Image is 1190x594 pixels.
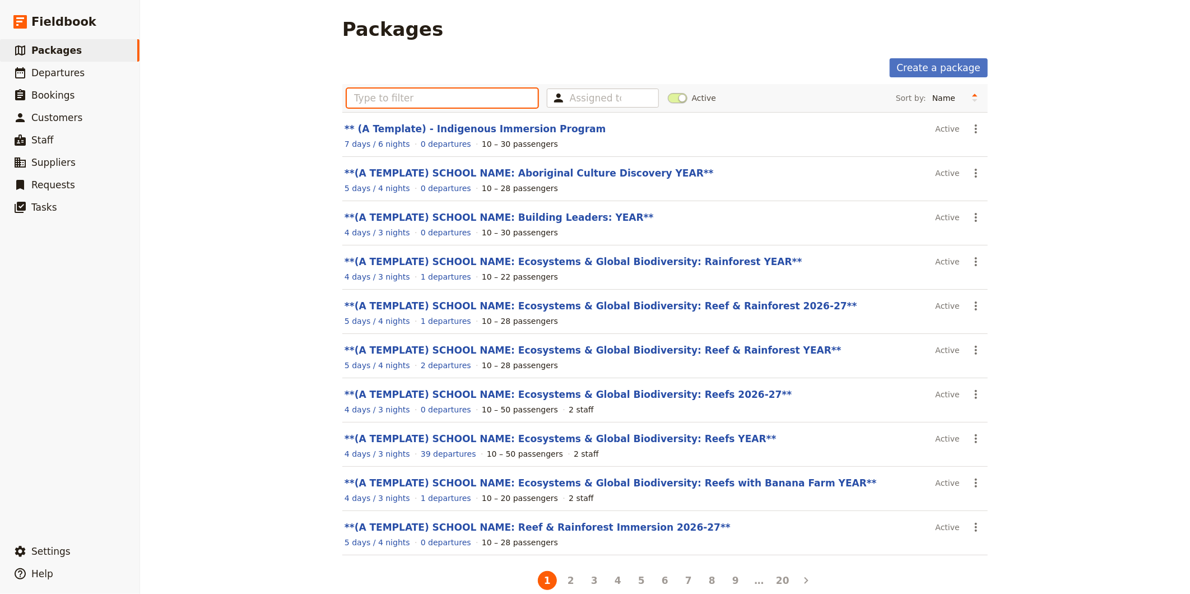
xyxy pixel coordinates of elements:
[345,138,410,150] a: View the itinerary for this package
[31,179,75,191] span: Requests
[692,92,716,104] span: Active
[966,90,983,106] button: Change sort direction
[482,138,558,150] div: 10 – 30 passengers
[31,568,53,579] span: Help
[345,228,410,237] span: 4 days / 3 nights
[632,571,651,590] button: 5
[345,140,410,148] span: 7 days / 6 nights
[345,168,714,179] a: **(A TEMPLATE) SCHOOL NAME: Aboriginal Culture Discovery YEAR**
[421,448,476,460] a: View the departures for this package
[345,345,842,356] a: **(A TEMPLATE) SCHOOL NAME: Ecosystems & Global Biodiversity: Reef & Rainforest YEAR**
[966,208,986,227] button: Actions
[936,429,960,448] div: Active
[345,522,731,533] a: **(A TEMPLATE) SCHOOL NAME: Reef & Rainforest Immersion 2026-27**
[345,315,410,327] a: View the itinerary for this package
[345,123,606,134] a: ** (A Template) - Indigenous Immersion Program
[345,256,802,267] a: **(A TEMPLATE) SCHOOL NAME: Ecosystems & Global Biodiversity: Rainforest YEAR**
[421,360,471,371] a: View the departures for this package
[966,429,986,448] button: Actions
[936,385,960,404] div: Active
[966,474,986,493] button: Actions
[561,571,580,590] button: 2
[482,183,558,194] div: 10 – 28 passengers
[966,385,986,404] button: Actions
[345,300,857,312] a: **(A TEMPLATE) SCHOOL NAME: Ecosystems & Global Biodiversity: Reef & Rainforest 2026-27**
[345,449,410,458] span: 4 days / 3 nights
[345,227,410,238] a: View the itinerary for this package
[31,546,71,557] span: Settings
[347,89,538,108] input: Type to filter
[421,404,471,415] a: View the departures for this package
[345,477,877,489] a: **(A TEMPLATE) SCHOOL NAME: Ecosystems & Global Biodiversity: Reefs with Banana Farm YEAR**
[512,569,818,592] ul: Pagination
[482,493,558,504] div: 10 – 20 passengers
[342,18,443,40] h1: Packages
[31,13,96,30] span: Fieldbook
[421,183,471,194] a: View the departures for this package
[345,272,410,281] span: 4 days / 3 nights
[936,119,960,138] div: Active
[726,571,745,590] button: 9
[896,92,926,104] span: Sort by:
[585,571,604,590] button: 3
[421,493,471,504] a: View the departures for this package
[570,91,621,105] input: Assigned to
[345,184,410,193] span: 5 days / 4 nights
[936,474,960,493] div: Active
[936,208,960,227] div: Active
[31,112,82,123] span: Customers
[345,183,410,194] a: View the itinerary for this package
[569,493,593,504] div: 2 staff
[31,202,57,213] span: Tasks
[703,571,722,590] button: 8
[569,404,593,415] div: 2 staff
[345,404,410,415] a: View the itinerary for this package
[345,271,410,282] a: View the itinerary for this package
[345,448,410,460] a: View the itinerary for this package
[421,537,471,548] a: View the departures for this package
[31,157,76,168] span: Suppliers
[421,227,471,238] a: View the departures for this package
[421,271,471,282] a: View the departures for this package
[482,227,558,238] div: 10 – 30 passengers
[487,448,563,460] div: 10 – 50 passengers
[345,493,410,504] a: View the itinerary for this package
[482,537,558,548] div: 10 – 28 passengers
[345,538,410,547] span: 5 days / 4 nights
[421,315,471,327] a: View the departures for this package
[31,134,54,146] span: Staff
[927,90,966,106] select: Sort by:
[345,405,410,414] span: 4 days / 3 nights
[31,67,85,78] span: Departures
[966,164,986,183] button: Actions
[345,361,410,370] span: 5 days / 4 nights
[345,433,777,444] a: **(A TEMPLATE) SCHOOL NAME: Ecosystems & Global Biodiversity: Reefs YEAR**
[936,164,960,183] div: Active
[747,572,771,590] li: …
[966,518,986,537] button: Actions
[966,341,986,360] button: Actions
[31,45,82,56] span: Packages
[656,571,675,590] button: 6
[966,296,986,315] button: Actions
[345,389,792,400] a: **(A TEMPLATE) SCHOOL NAME: Ecosystems & Global Biodiversity: Reefs 2026-27**
[936,341,960,360] div: Active
[421,138,471,150] a: View the departures for this package
[345,317,410,326] span: 5 days / 4 nights
[345,494,410,503] span: 4 days / 3 nights
[482,271,558,282] div: 10 – 22 passengers
[482,315,558,327] div: 10 – 28 passengers
[890,58,988,77] a: Create a package
[574,448,598,460] div: 2 staff
[345,212,654,223] a: **(A TEMPLATE) SCHOOL NAME: Building Leaders: YEAR**
[482,404,558,415] div: 10 – 50 passengers
[773,571,792,590] button: 20
[936,518,960,537] div: Active
[345,537,410,548] a: View the itinerary for this package
[936,252,960,271] div: Active
[608,571,627,590] button: 4
[345,360,410,371] a: View the itinerary for this package
[936,296,960,315] div: Active
[679,571,698,590] button: 7
[966,252,986,271] button: Actions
